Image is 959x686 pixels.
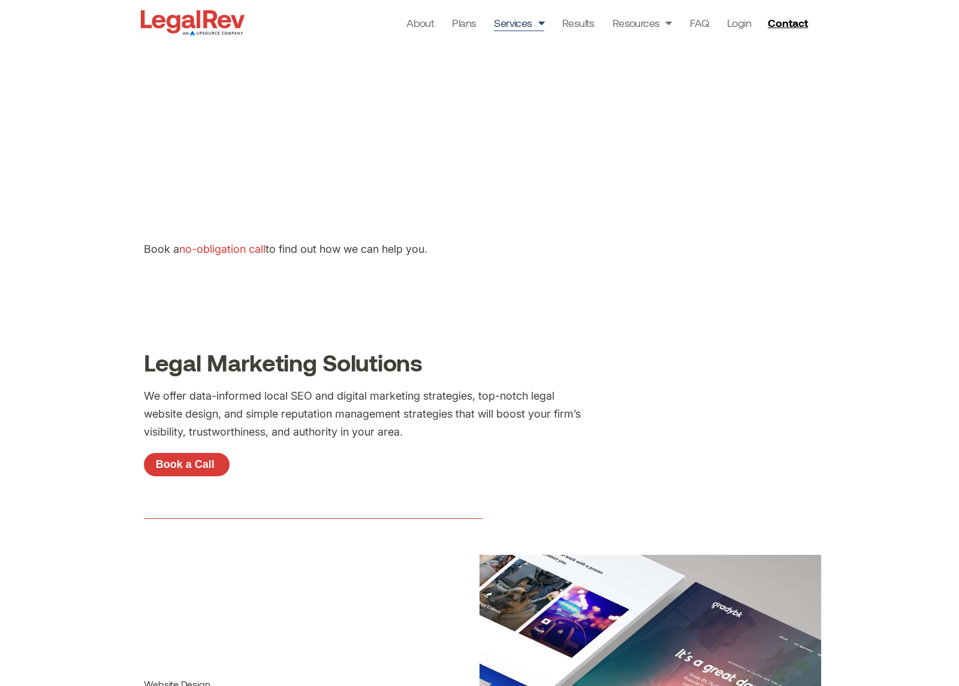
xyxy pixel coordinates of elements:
a: Book a Call [144,453,230,477]
a: About [406,14,434,31]
a: Plans [452,14,476,31]
p: We offer data-informed local SEO and digital marketing strategies, top-notch legal website design... [144,387,581,441]
p: Book a to find out how we can help you.​ [144,240,678,258]
a: Login [727,14,751,31]
a: Resources [613,14,672,31]
a: Services [494,14,544,31]
a: no-obligation call [179,243,266,255]
a: Results [562,14,595,31]
span: Book a Call [156,459,215,470]
h2: Legal Marketing Solutions [144,350,815,375]
a: FAQ [690,14,709,31]
span: Contact [768,17,808,28]
a: Contact [763,13,816,32]
nav: Menu [406,14,751,31]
